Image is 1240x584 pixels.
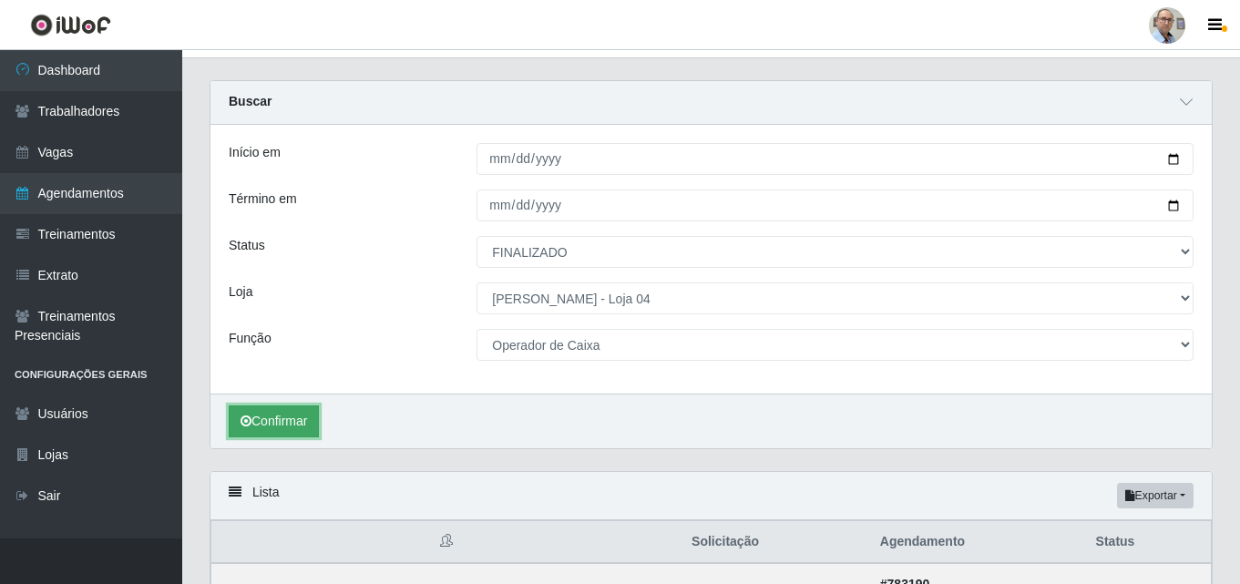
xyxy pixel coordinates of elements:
label: Término em [229,190,297,209]
strong: Buscar [229,94,272,108]
th: Status [1085,521,1212,564]
th: Agendamento [869,521,1085,564]
label: Loja [229,282,252,302]
label: Status [229,236,265,255]
button: Confirmar [229,405,319,437]
img: CoreUI Logo [30,14,111,36]
input: 00/00/0000 [477,190,1194,221]
button: Exportar [1117,483,1194,508]
label: Função [229,329,272,348]
div: Lista [210,472,1212,520]
label: Início em [229,143,281,162]
th: Solicitação [681,521,869,564]
input: 00/00/0000 [477,143,1194,175]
